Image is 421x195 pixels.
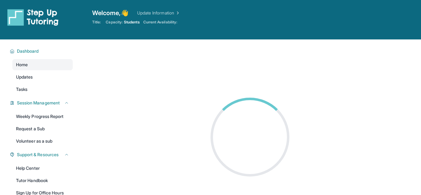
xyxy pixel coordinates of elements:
[16,74,33,80] span: Updates
[14,152,69,158] button: Support & Resources
[12,84,73,95] a: Tasks
[17,100,60,106] span: Session Management
[14,100,69,106] button: Session Management
[17,152,59,158] span: Support & Resources
[124,20,140,25] span: Students
[14,48,69,54] button: Dashboard
[12,71,73,83] a: Updates
[106,20,123,25] span: Capacity:
[12,59,73,70] a: Home
[12,175,73,186] a: Tutor Handbook
[7,9,59,26] img: logo
[143,20,177,25] span: Current Availability:
[174,10,180,16] img: Chevron Right
[17,48,39,54] span: Dashboard
[12,111,73,122] a: Weekly Progress Report
[12,123,73,134] a: Request a Sub
[12,136,73,147] a: Volunteer as a sub
[16,62,28,68] span: Home
[137,10,180,16] a: Update Information
[16,86,27,92] span: Tasks
[92,9,129,17] span: Welcome, 👋
[12,163,73,174] a: Help Center
[92,20,101,25] span: Title:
